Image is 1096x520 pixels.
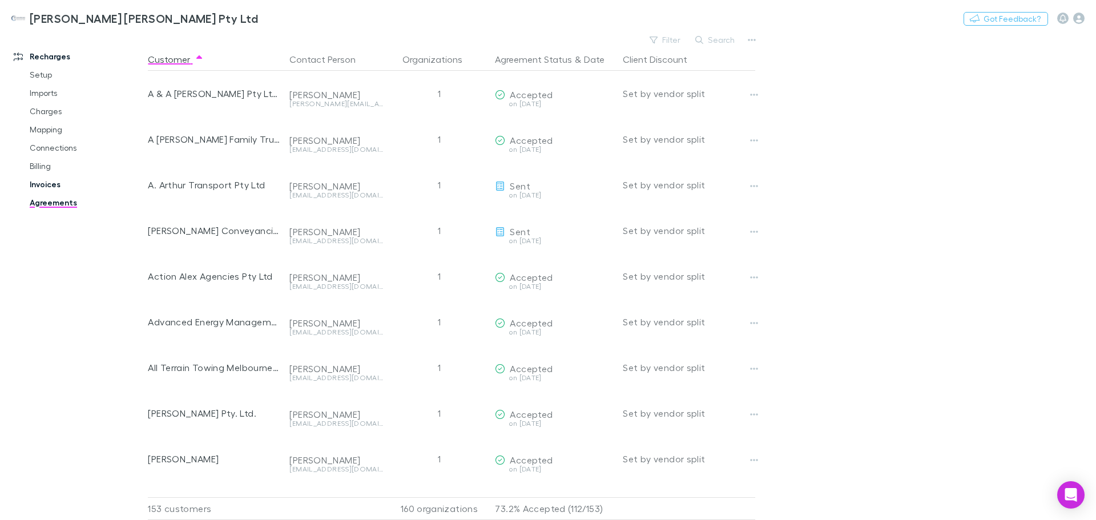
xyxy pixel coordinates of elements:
[1057,481,1085,509] div: Open Intercom Messenger
[510,226,530,237] span: Sent
[510,180,530,191] span: Sent
[623,253,755,299] div: Set by vendor split
[148,436,280,482] div: [PERSON_NAME]
[289,420,383,427] div: [EMAIL_ADDRESS][DOMAIN_NAME]
[584,48,605,71] button: Date
[623,71,755,116] div: Set by vendor split
[495,283,614,290] div: on [DATE]
[30,11,258,25] h3: [PERSON_NAME] [PERSON_NAME] Pty Ltd
[623,208,755,253] div: Set by vendor split
[690,33,742,47] button: Search
[289,283,383,290] div: [EMAIL_ADDRESS][DOMAIN_NAME]
[495,100,614,107] div: on [DATE]
[623,390,755,436] div: Set by vendor split
[18,84,154,102] a: Imports
[510,89,553,100] span: Accepted
[2,47,154,66] a: Recharges
[495,466,614,473] div: on [DATE]
[289,48,369,71] button: Contact Person
[495,420,614,427] div: on [DATE]
[623,345,755,390] div: Set by vendor split
[18,194,154,212] a: Agreements
[148,48,204,71] button: Customer
[510,317,553,328] span: Accepted
[623,436,755,482] div: Set by vendor split
[495,498,614,519] p: 73.2% Accepted (112/153)
[289,192,383,199] div: [EMAIL_ADDRESS][DOMAIN_NAME]
[289,466,383,473] div: [EMAIL_ADDRESS][DOMAIN_NAME]
[148,208,280,253] div: [PERSON_NAME] Conveyancing Pty Ltd
[11,11,25,25] img: Hotchkin Hughes Pty Ltd's Logo
[388,162,490,208] div: 1
[388,253,490,299] div: 1
[644,33,687,47] button: Filter
[289,237,383,244] div: [EMAIL_ADDRESS][DOMAIN_NAME]
[289,226,383,237] div: [PERSON_NAME]
[18,157,154,175] a: Billing
[148,116,280,162] div: A [PERSON_NAME] Family Trust
[510,135,553,146] span: Accepted
[18,175,154,194] a: Invoices
[289,272,383,283] div: [PERSON_NAME]
[148,71,280,116] div: A & A [PERSON_NAME] Pty Ltd ATF A & A [PERSON_NAME] Investment Trust & C & [PERSON_NAME] Pty Ltd ...
[495,48,614,71] div: &
[495,374,614,381] div: on [DATE]
[289,363,383,374] div: [PERSON_NAME]
[495,329,614,336] div: on [DATE]
[495,146,614,153] div: on [DATE]
[289,329,383,336] div: [EMAIL_ADDRESS][DOMAIN_NAME]
[148,345,280,390] div: All Terrain Towing Melbourne Pty Ltd
[510,454,553,465] span: Accepted
[388,497,490,520] div: 160 organizations
[510,363,553,374] span: Accepted
[289,409,383,420] div: [PERSON_NAME]
[148,162,280,208] div: A. Arthur Transport Pty Ltd
[623,162,755,208] div: Set by vendor split
[388,345,490,390] div: 1
[18,139,154,157] a: Connections
[623,116,755,162] div: Set by vendor split
[289,146,383,153] div: [EMAIL_ADDRESS][DOMAIN_NAME]
[495,192,614,199] div: on [DATE]
[964,12,1048,26] button: Got Feedback?
[18,102,154,120] a: Charges
[148,390,280,436] div: [PERSON_NAME] Pty. Ltd.
[148,253,280,299] div: Action Alex Agencies Pty Ltd
[388,208,490,253] div: 1
[289,374,383,381] div: [EMAIL_ADDRESS][DOMAIN_NAME]
[388,71,490,116] div: 1
[388,299,490,345] div: 1
[289,135,383,146] div: [PERSON_NAME]
[623,48,701,71] button: Client Discount
[148,299,280,345] div: Advanced Energy Management Unit Trust
[289,100,383,107] div: [PERSON_NAME][EMAIL_ADDRESS][DOMAIN_NAME]
[510,272,553,283] span: Accepted
[18,120,154,139] a: Mapping
[495,237,614,244] div: on [DATE]
[289,89,383,100] div: [PERSON_NAME]
[148,497,285,520] div: 153 customers
[388,436,490,482] div: 1
[18,66,154,84] a: Setup
[289,317,383,329] div: [PERSON_NAME]
[388,116,490,162] div: 1
[510,409,553,420] span: Accepted
[289,454,383,466] div: [PERSON_NAME]
[495,48,572,71] button: Agreement Status
[289,180,383,192] div: [PERSON_NAME]
[623,299,755,345] div: Set by vendor split
[5,5,265,32] a: [PERSON_NAME] [PERSON_NAME] Pty Ltd
[402,48,476,71] button: Organizations
[388,390,490,436] div: 1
